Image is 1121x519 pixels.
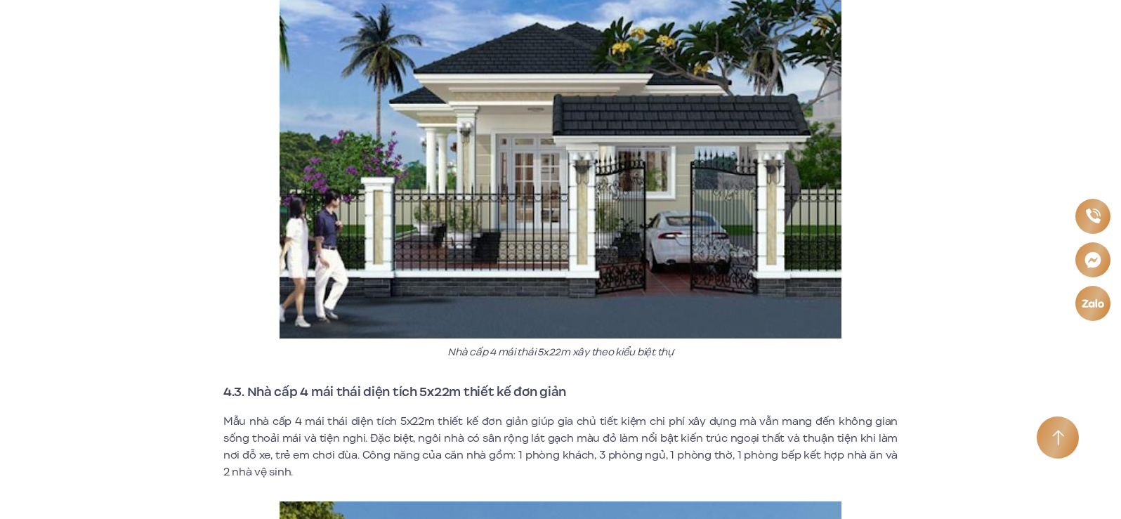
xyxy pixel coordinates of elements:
img: Arrow icon [1052,430,1064,446]
img: Messenger icon [1083,250,1103,270]
p: Mẫu nhà cấp 4 mái thái diện tích 5x22m thiết kế đơn giản giúp gia chủ tiết kiệm chi phí xây dựng ... [223,413,898,480]
em: Nhà cấp 4 mái thái 5x22m xây theo kiểu biệt thự [447,345,674,360]
img: Zalo icon [1081,297,1106,310]
h3: 4.3. Nhà cấp 4 mái thái diện tích 5x22m thiết kế đơn giản [223,382,898,402]
img: Phone icon [1084,207,1102,224]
